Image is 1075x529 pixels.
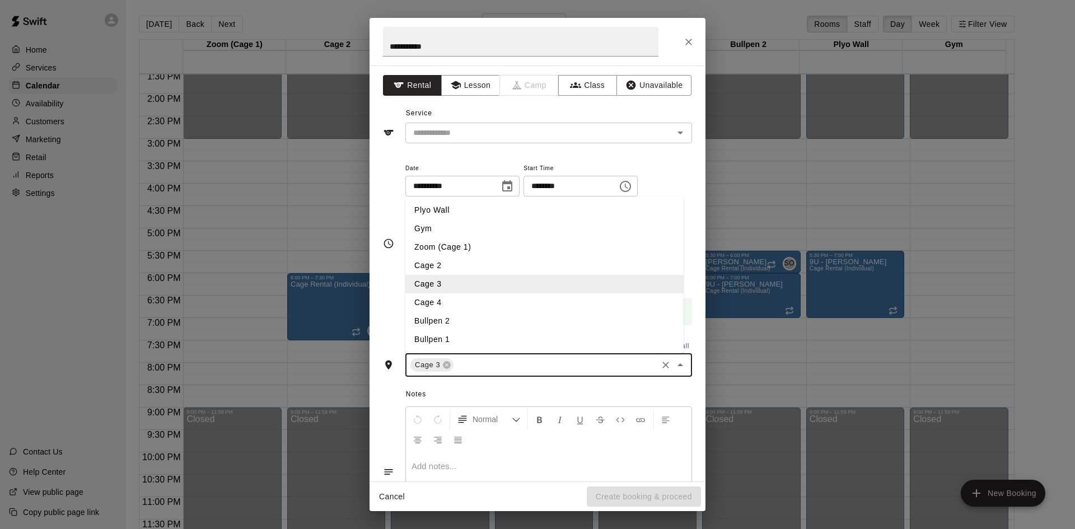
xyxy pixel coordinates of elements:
[405,238,684,256] li: Zoom (Cage 1)
[383,466,394,477] svg: Notes
[383,359,394,371] svg: Rooms
[405,219,684,238] li: Gym
[405,293,684,312] li: Cage 4
[614,175,637,198] button: Choose time, selected time is 7:00 PM
[448,429,468,450] button: Justify Align
[524,161,638,176] span: Start Time
[428,409,447,429] button: Redo
[571,409,590,429] button: Format Underline
[631,409,650,429] button: Insert Link
[405,201,684,219] li: Plyo Wall
[672,125,688,141] button: Open
[408,409,427,429] button: Undo
[550,409,569,429] button: Format Italics
[383,127,394,138] svg: Service
[383,75,442,96] button: Rental
[500,75,559,96] span: Camps can only be created in the Services page
[656,409,675,429] button: Left Align
[405,330,684,349] li: Bullpen 1
[496,175,518,198] button: Choose date, selected date is Oct 16, 2025
[410,359,445,371] span: Cage 3
[405,275,684,293] li: Cage 3
[406,109,432,117] span: Service
[408,429,427,450] button: Center Align
[406,386,692,404] span: Notes
[530,409,549,429] button: Format Bold
[558,75,617,96] button: Class
[410,358,454,372] div: Cage 3
[591,409,610,429] button: Format Strikethrough
[611,409,630,429] button: Insert Code
[658,357,674,373] button: Clear
[672,357,688,373] button: Close
[374,486,410,507] button: Cancel
[383,238,394,249] svg: Timing
[473,414,512,425] span: Normal
[441,75,500,96] button: Lesson
[405,256,684,275] li: Cage 2
[405,161,520,176] span: Date
[616,75,691,96] button: Unavailable
[679,32,699,52] button: Close
[428,429,447,450] button: Right Align
[452,409,525,429] button: Formatting Options
[405,312,684,330] li: Bullpen 2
